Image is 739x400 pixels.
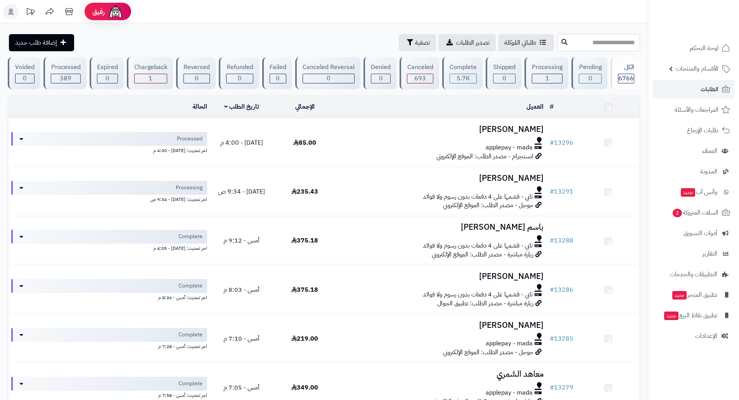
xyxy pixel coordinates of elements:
[339,223,543,232] h3: باسم [PERSON_NAME]
[362,57,398,89] a: Denied 0
[532,63,562,72] div: Processing
[192,102,207,111] a: الحالة
[227,74,253,83] div: 0
[270,63,286,72] div: Failed
[437,299,533,308] span: زيارة مباشرة - مصدر الطلب: تطبيق الجوال
[436,152,533,161] span: انستجرام - مصدر الطلب: الموقع الإلكتروني
[681,188,695,197] span: جديد
[21,4,40,21] a: تحديثات المنصة
[175,57,217,89] a: Reversed 0
[550,102,554,111] a: #
[493,74,515,83] div: 0
[653,183,734,201] a: وآتس آبجديد
[339,272,543,281] h3: [PERSON_NAME]
[276,74,280,83] span: 0
[550,285,554,294] span: #
[371,63,391,72] div: Denied
[135,74,167,83] div: 1
[673,209,682,217] span: 2
[653,121,734,140] a: طلبات الإرجاع
[687,125,718,136] span: طلبات الإرجاع
[550,187,573,196] a: #13291
[653,162,734,181] a: المدونة
[178,282,202,290] span: Complete
[653,224,734,242] a: أدوات التسويق
[484,57,523,89] a: Shipped 0
[11,195,207,203] div: اخر تحديث: [DATE] - 9:34 ص
[339,174,543,183] h3: [PERSON_NAME]
[11,146,207,154] div: اخر تحديث: [DATE] - 4:00 م
[11,342,207,350] div: اخر تحديث: أمس - 7:28 م
[672,207,718,218] span: السلات المتروكة
[684,228,717,239] span: أدوات التسويق
[294,57,362,89] a: Canceled Reversal 0
[217,57,260,89] a: Refunded 0
[653,327,734,345] a: الإعدادات
[339,370,543,379] h3: معاهد الشمري
[493,63,516,72] div: Shipped
[670,269,717,280] span: التطبيقات والخدمات
[550,334,573,343] a: #13285
[588,74,592,83] span: 0
[178,233,202,241] span: Complete
[291,285,318,294] span: 375.18
[653,203,734,222] a: السلات المتروكة2
[550,138,554,147] span: #
[653,39,734,57] a: لوحة التحكم
[184,74,209,83] div: 0
[261,57,294,89] a: Failed 0
[295,102,315,111] a: الإجمالي
[653,100,734,119] a: المراجعات والأسئلة
[423,290,533,299] span: تابي - قسّمها على 4 دفعات بدون رسوم ولا فوائد
[6,57,42,89] a: Voided 0
[291,236,318,245] span: 375.18
[609,57,642,89] a: الكل6766
[223,236,260,245] span: أمس - 9:12 م
[423,241,533,250] span: تابي - قسّمها على 4 دفعات بدون رسوم ولا فوائد
[550,285,573,294] a: #13286
[700,166,717,177] span: المدونة
[579,74,601,83] div: 0
[11,293,207,301] div: اخر تحديث: أمس - 8:26 م
[618,74,634,83] span: 6766
[195,74,199,83] span: 0
[178,380,202,388] span: Complete
[695,331,717,341] span: الإعدادات
[523,57,570,89] a: Processing 1
[502,74,506,83] span: 0
[664,312,678,320] span: جديد
[438,34,496,51] a: تصدير الطلبات
[653,306,734,325] a: تطبيق نقاط البيعجديد
[443,348,533,357] span: جوجل - مصدر الطلب: الموقع الإلكتروني
[303,63,355,72] div: Canceled Reversal
[550,138,573,147] a: #13296
[423,192,533,201] span: تابي - قسّمها على 4 دفعات بدون رسوم ولا فوائد
[176,184,202,192] span: Processing
[550,187,554,196] span: #
[293,138,316,147] span: 85.00
[653,244,734,263] a: التقارير
[486,143,533,152] span: applepay - mada
[653,80,734,99] a: الطلبات
[223,383,260,392] span: أمس - 7:05 م
[291,334,318,343] span: 219.00
[450,74,476,83] div: 5682
[545,74,549,83] span: 1
[457,74,470,83] span: 5.7K
[432,250,533,259] span: زيارة مباشرة - مصدر الطلب: الموقع الإلكتروني
[226,63,253,72] div: Refunded
[570,57,609,89] a: Pending 0
[456,38,490,47] span: تصدير الطلبات
[498,34,554,51] a: طلباتي المُوكلة
[550,236,573,245] a: #13288
[450,63,477,72] div: Complete
[220,138,263,147] span: [DATE] - 4:00 م
[550,334,554,343] span: #
[653,286,734,304] a: تطبيق المتجرجديد
[486,388,533,397] span: applepay - mada
[125,57,175,89] a: Chargeback 1
[618,63,634,72] div: الكل
[270,74,286,83] div: 0
[42,57,88,89] a: Processed 389
[15,38,57,47] span: إضافة طلب جديد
